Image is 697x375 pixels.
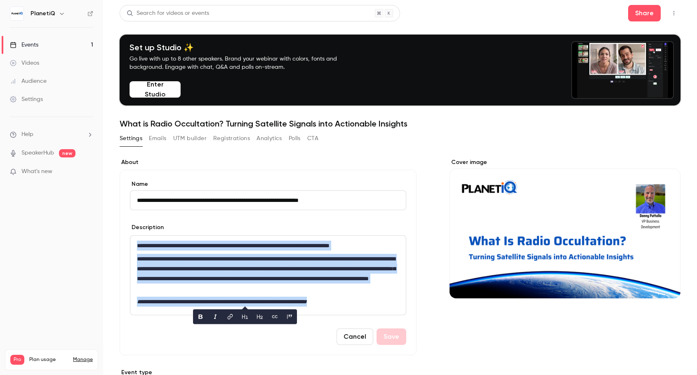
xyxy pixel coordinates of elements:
[10,130,93,139] li: help-dropdown-opener
[21,130,33,139] span: Help
[31,9,55,18] h6: PlanetiQ
[289,132,301,145] button: Polls
[120,132,142,145] button: Settings
[59,149,75,157] span: new
[21,167,52,176] span: What's new
[130,235,406,315] section: description
[130,42,356,52] h4: Set up Studio ✨
[283,310,296,323] button: blockquote
[307,132,318,145] button: CTA
[450,158,681,298] section: Cover image
[10,355,24,365] span: Pro
[73,356,93,363] a: Manage
[10,59,39,67] div: Videos
[130,223,164,232] label: Description
[130,81,181,98] button: Enter Studio
[130,236,406,315] div: editor
[149,132,166,145] button: Emails
[450,158,681,166] label: Cover image
[120,158,417,166] label: About
[10,41,38,49] div: Events
[257,132,282,145] button: Analytics
[10,77,47,85] div: Audience
[120,119,681,129] h1: What is Radio Occultation? Turning Satellite Signals into Actionable Insights
[10,7,24,20] img: PlanetiQ
[209,310,222,323] button: italic
[628,5,661,21] button: Share
[173,132,207,145] button: UTM builder
[130,180,406,188] label: Name
[337,328,373,345] button: Cancel
[21,149,54,157] a: SpeakerHub
[213,132,250,145] button: Registrations
[224,310,237,323] button: link
[130,55,356,71] p: Go live with up to 8 other speakers. Brand your webinar with colors, fonts and background. Engage...
[10,95,43,103] div: Settings
[29,356,68,363] span: Plan usage
[127,9,209,18] div: Search for videos or events
[194,310,207,323] button: bold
